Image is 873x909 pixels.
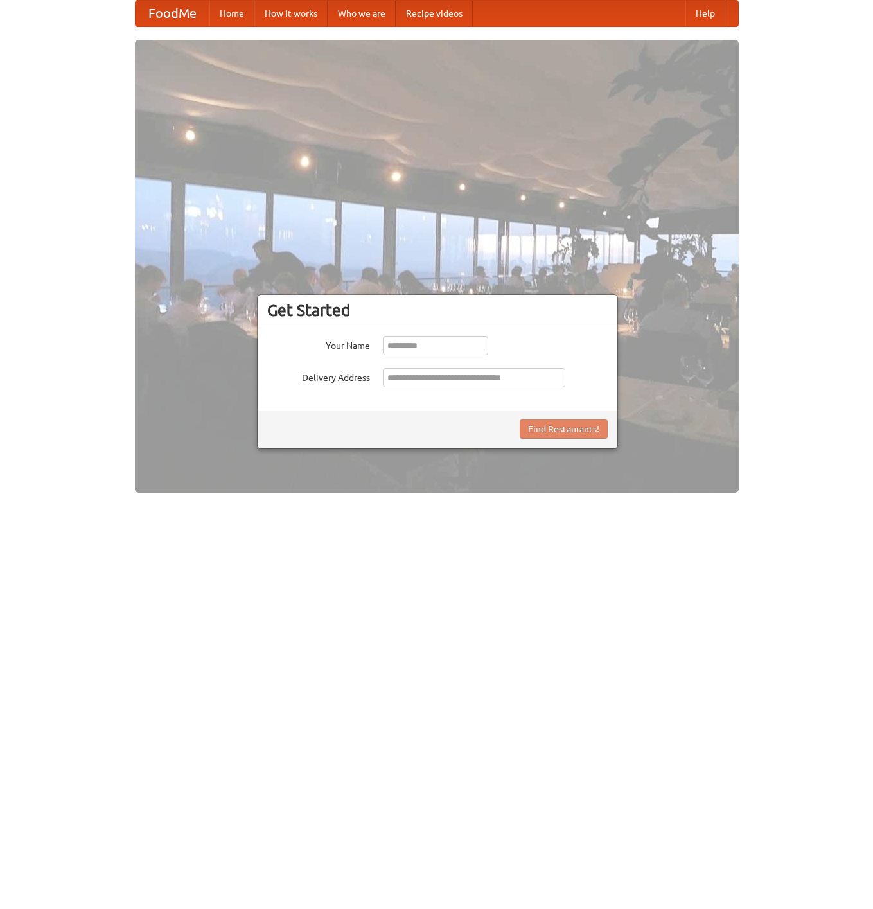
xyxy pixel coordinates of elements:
[267,368,370,384] label: Delivery Address
[267,336,370,352] label: Your Name
[520,419,608,439] button: Find Restaurants!
[267,301,608,320] h3: Get Started
[209,1,254,26] a: Home
[685,1,725,26] a: Help
[254,1,328,26] a: How it works
[136,1,209,26] a: FoodMe
[396,1,473,26] a: Recipe videos
[328,1,396,26] a: Who we are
